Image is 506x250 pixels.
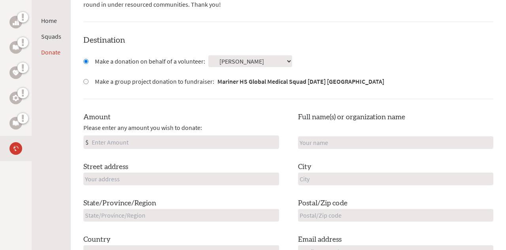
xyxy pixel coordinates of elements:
a: Impact [9,117,22,130]
h4: Destination [83,35,493,46]
label: Make a group project donation to fundraiser: [95,77,384,86]
a: Donate [41,48,60,56]
div: $ [84,136,90,148]
input: Postal/Zip code [298,209,494,222]
a: Squads [41,32,61,40]
label: State/Province/Region [83,198,156,209]
a: Medical [9,142,22,155]
a: Business [9,16,22,28]
input: Enter Amount [90,136,279,148]
input: City [298,173,494,185]
li: Squads [41,32,61,41]
span: Please enter any amount you wish to donate: [83,123,202,132]
a: STEM [9,92,22,104]
input: Your address [83,173,279,185]
img: Impact [13,120,19,126]
label: Postal/Zip code [298,198,347,209]
label: Street address [83,162,128,173]
img: Education [13,45,19,50]
label: Full name(s) or organization name [298,112,405,123]
img: Business [13,19,19,25]
li: Home [41,16,61,25]
input: Your name [298,136,494,149]
strong: Mariner HS Global Medical Squad [DATE] [GEOGRAPHIC_DATA] [217,77,384,85]
a: Education [9,41,22,54]
a: Health [9,66,22,79]
img: Health [13,70,19,75]
label: Amount [83,112,111,123]
label: City [298,162,312,173]
label: Country [83,234,111,245]
img: Medical [13,145,19,152]
label: Make a donation on behalf of a volunteer: [95,56,205,66]
li: Donate [41,47,61,57]
a: Home [41,17,57,24]
img: STEM [13,95,19,101]
input: State/Province/Region [83,209,279,222]
label: Email address [298,234,342,245]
